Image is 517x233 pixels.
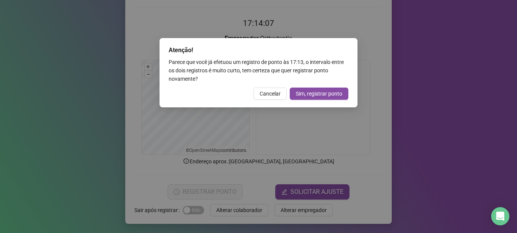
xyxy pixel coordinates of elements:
button: Sim, registrar ponto [290,88,348,100]
button: Cancelar [254,88,287,100]
div: Atenção! [169,46,348,55]
span: Cancelar [260,89,281,98]
div: Open Intercom Messenger [491,207,509,225]
div: Parece que você já efetuou um registro de ponto às 17:13 , o intervalo entre os dois registros é ... [169,58,348,83]
span: Sim, registrar ponto [296,89,342,98]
